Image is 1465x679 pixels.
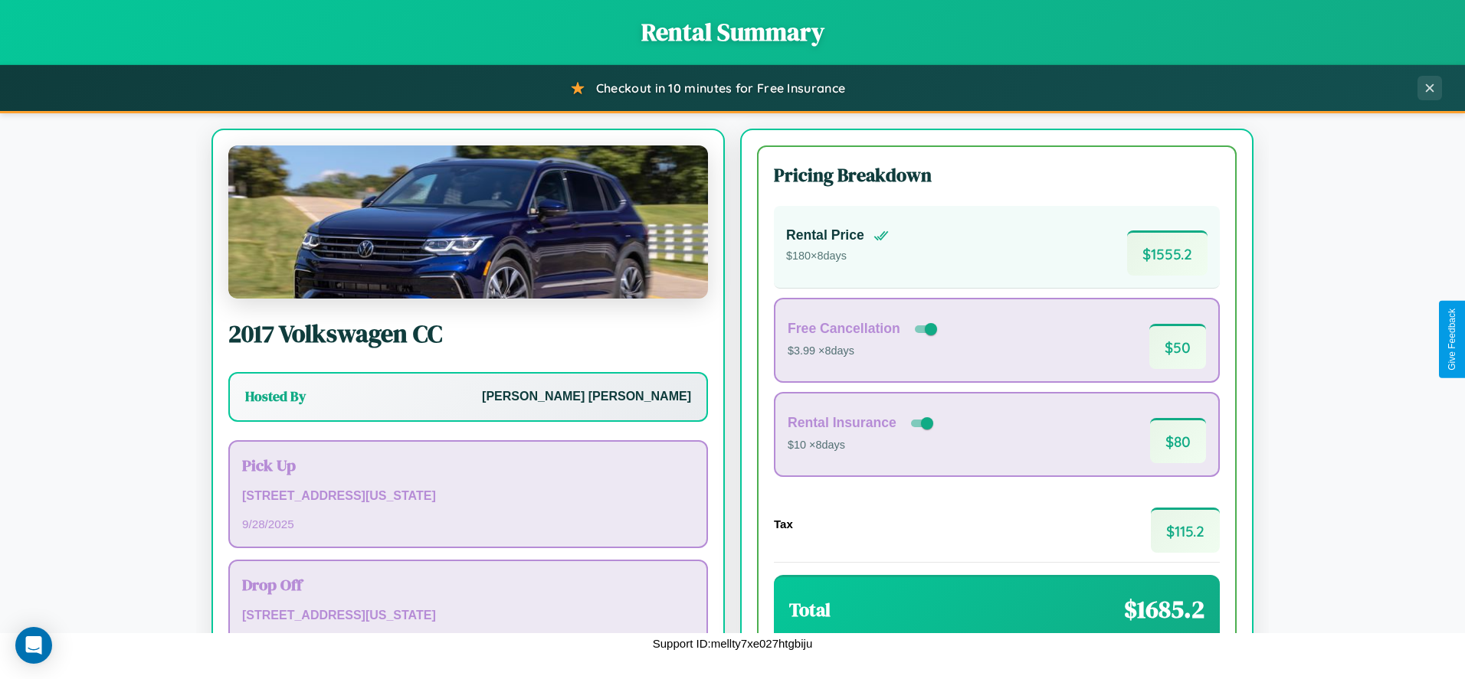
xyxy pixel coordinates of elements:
[242,485,694,508] p: [STREET_ADDRESS][US_STATE]
[15,15,1450,49] h1: Rental Summary
[786,227,864,243] h4: Rental Price
[228,145,708,299] img: Volkswagen CC
[228,317,708,351] h2: 2017 Volkswagen CC
[15,627,52,664] div: Open Intercom Messenger
[1447,308,1457,371] div: Give Feedback
[1151,508,1220,553] span: $ 115.2
[788,321,900,337] h4: Free Cancellation
[242,454,694,476] h3: Pick Up
[1124,592,1204,626] span: $ 1685.2
[596,80,845,96] span: Checkout in 10 minutes for Free Insurance
[242,573,694,596] h3: Drop Off
[1149,324,1206,369] span: $ 50
[788,341,940,361] p: $3.99 × 8 days
[774,162,1220,188] h3: Pricing Breakdown
[774,517,793,530] h4: Tax
[482,386,691,408] p: [PERSON_NAME] [PERSON_NAME]
[242,633,694,654] p: 10 / 6 / 2025
[653,633,812,654] p: Support ID: mellty7xe027htgbiju
[1150,418,1206,463] span: $ 80
[245,387,306,406] h3: Hosted By
[786,246,889,266] p: $ 180 × 8 days
[788,436,936,455] p: $10 × 8 days
[242,514,694,534] p: 9 / 28 / 2025
[788,415,896,431] h4: Rental Insurance
[1127,230,1208,276] span: $ 1555.2
[242,605,694,627] p: [STREET_ADDRESS][US_STATE]
[789,597,831,622] h3: Total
